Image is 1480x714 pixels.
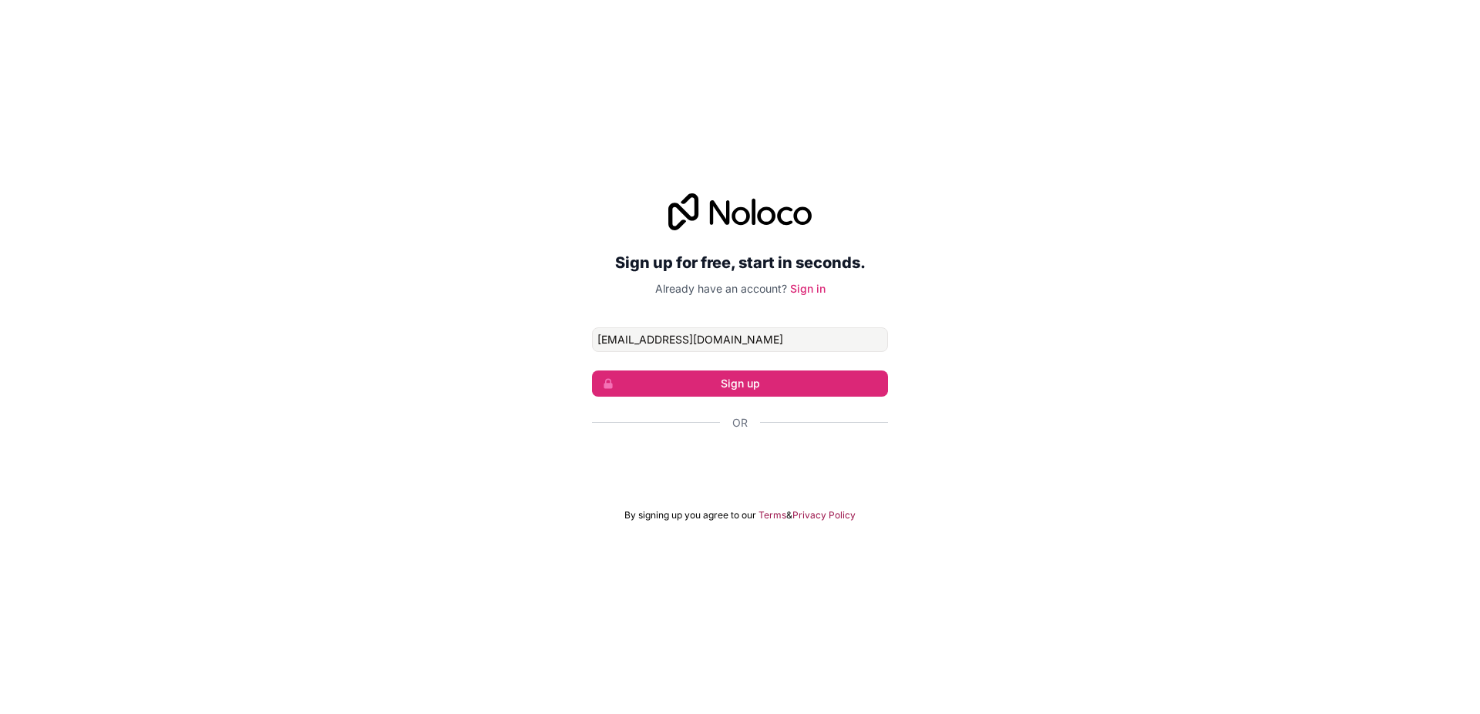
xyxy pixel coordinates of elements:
[655,282,787,295] span: Already have an account?
[624,509,756,521] span: By signing up you agree to our
[790,282,826,295] a: Sign in
[792,509,856,521] a: Privacy Policy
[592,448,888,481] div: Zaloguj się przez Google. Otwiera się w nowej karcie
[592,249,888,277] h2: Sign up for free, start in seconds.
[732,415,748,431] span: Or
[584,448,896,481] iframe: Przycisk Zaloguj się przez Google
[786,509,792,521] span: &
[592,327,888,352] input: Email address
[592,370,888,397] button: Sign up
[758,509,786,521] a: Terms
